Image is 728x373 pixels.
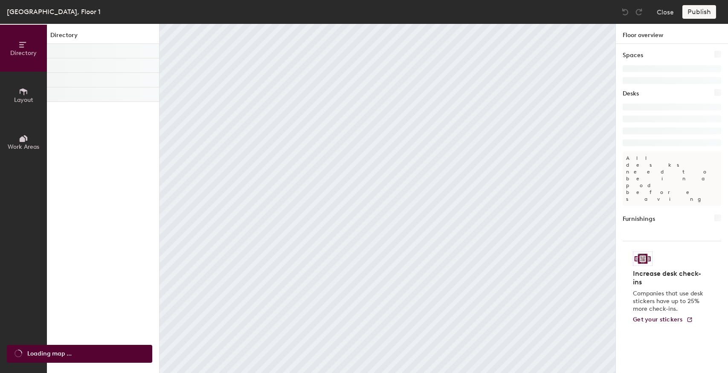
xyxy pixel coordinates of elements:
div: [GEOGRAPHIC_DATA], Floor 1 [7,6,101,17]
span: Directory [10,49,37,57]
span: Loading map ... [27,349,72,359]
img: Sticker logo [633,252,653,266]
h1: Floor overview [616,24,728,44]
h1: Directory [47,31,159,44]
h4: Increase desk check-ins [633,269,706,286]
button: Close [657,5,674,19]
p: Companies that use desk stickers have up to 25% more check-ins. [633,290,706,313]
span: Layout [14,96,33,104]
a: Get your stickers [633,316,693,324]
img: Redo [635,8,643,16]
p: All desks need to be in a pod before saving [623,151,721,206]
canvas: Map [160,24,615,373]
h1: Furnishings [623,214,655,224]
h1: Spaces [623,51,643,60]
span: Get your stickers [633,316,683,323]
img: Undo [621,8,629,16]
h1: Desks [623,89,639,98]
span: Work Areas [8,143,39,150]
